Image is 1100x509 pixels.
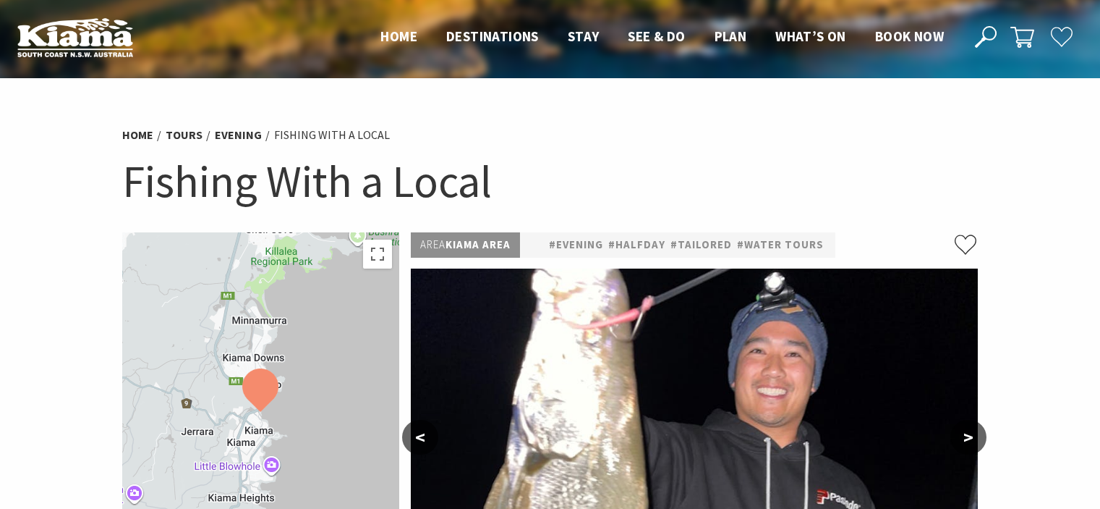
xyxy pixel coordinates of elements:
p: Kiama Area [411,232,520,258]
nav: Main Menu [366,25,958,49]
a: #Water Tours [737,236,824,254]
li: Fishing With a Local [274,126,390,145]
a: #halfday [608,236,665,254]
a: #Evening [549,236,603,254]
h1: Fishing With a Local [122,152,979,211]
span: Home [380,28,417,45]
span: Book now [875,28,944,45]
a: Home [122,127,153,143]
span: See & Do [628,28,685,45]
span: Stay [568,28,600,45]
button: Toggle fullscreen view [363,240,392,269]
a: Tours [166,127,202,143]
span: Plan [715,28,747,45]
button: < [402,420,438,455]
span: Destinations [446,28,539,45]
button: > [950,420,986,455]
span: What’s On [775,28,846,45]
img: Kiama Logo [17,17,133,57]
span: Area [420,237,445,251]
a: #tailored [670,236,732,254]
a: Evening [215,127,262,143]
